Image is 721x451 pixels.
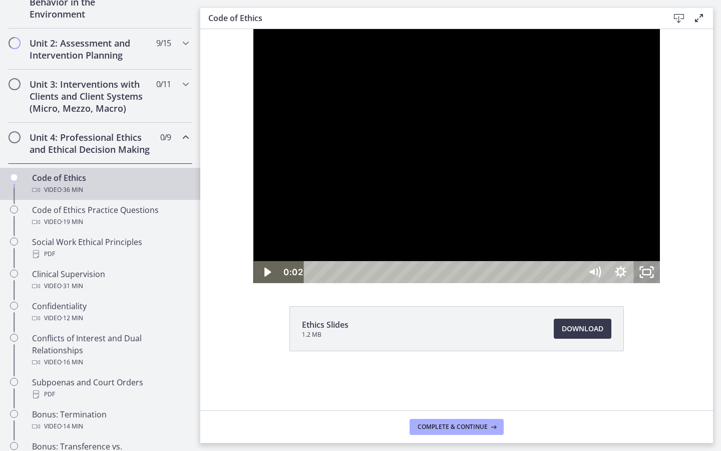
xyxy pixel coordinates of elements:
[32,388,188,400] div: PDF
[32,216,188,228] div: Video
[32,204,188,228] div: Code of Ethics Practice Questions
[32,300,188,324] div: Confidentiality
[562,323,603,335] span: Download
[408,232,434,254] button: Show settings menu
[30,131,152,155] h2: Unit 4: Professional Ethics and Ethical Decision Making
[554,319,611,339] a: Download
[302,319,348,331] span: Ethics Slides
[418,423,488,431] span: Complete & continue
[62,312,83,324] span: · 12 min
[32,268,188,292] div: Clinical Supervision
[160,131,171,143] span: 0 / 9
[62,216,83,228] span: · 19 min
[156,78,171,90] span: 0 / 11
[32,332,188,368] div: Conflicts of Interest and Dual Relationships
[200,29,713,283] iframe: Video Lesson
[32,408,188,432] div: Bonus: Termination
[32,184,188,196] div: Video
[30,78,152,114] h2: Unit 3: Interventions with Clients and Client Systems (Micro, Mezzo, Macro)
[302,331,348,339] span: 1.2 MB
[62,356,83,368] span: · 16 min
[32,172,188,196] div: Code of Ethics
[410,419,504,435] button: Complete & continue
[32,248,188,260] div: PDF
[32,236,188,260] div: Social Work Ethical Principles
[208,12,653,24] h3: Code of Ethics
[62,280,83,292] span: · 31 min
[30,37,152,61] h2: Unit 2: Assessment and Intervention Planning
[32,376,188,400] div: Subpoenas and Court Orders
[32,420,188,432] div: Video
[156,37,171,49] span: 9 / 15
[382,232,408,254] button: Mute
[32,280,188,292] div: Video
[32,356,188,368] div: Video
[62,184,83,196] span: · 36 min
[32,312,188,324] div: Video
[434,232,460,254] button: Unfullscreen
[62,420,83,432] span: · 14 min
